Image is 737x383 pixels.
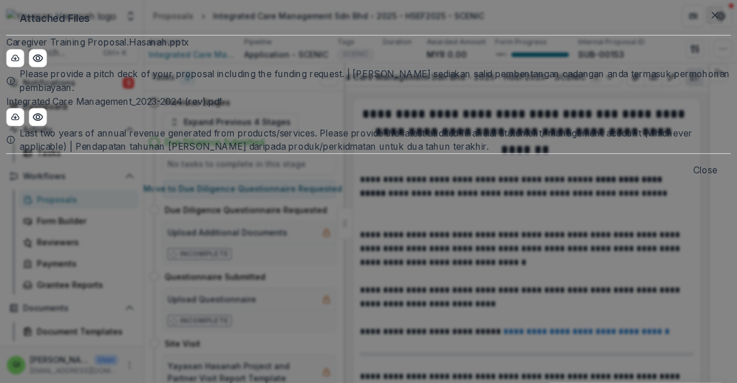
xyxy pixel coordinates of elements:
[6,49,24,67] button: download-button
[693,163,717,177] button: Close
[6,94,223,108] p: Integrated Care Management_2023-2024 (rev).pdf
[20,126,731,153] p: Last two years of annual revenue generated from products/services. Please provide the latest audi...
[6,36,189,50] p: Caregiver Training Proposal.Hasanah.pptx
[6,2,731,36] header: Attached Files
[29,108,47,126] button: Preview Integrated Care Management_2023-2024 (rev).pdf
[6,108,24,126] button: download-button
[29,49,47,67] button: Preview Caregiver Training Proposal.Hasanah.pptx
[20,67,731,94] p: Please provide a pitch deck of your proposal including the funding request. | [PERSON_NAME] sedia...
[706,6,724,24] button: Close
